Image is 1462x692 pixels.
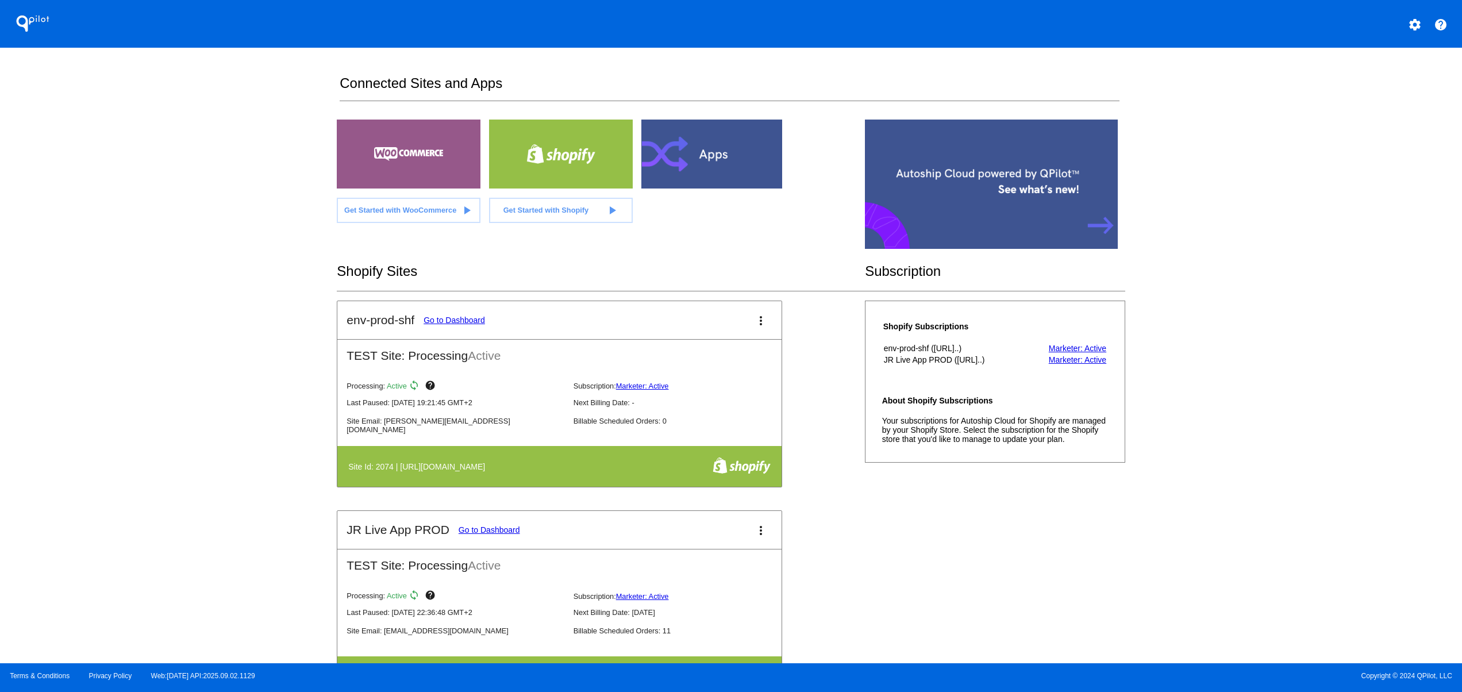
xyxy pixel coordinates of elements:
a: Go to Dashboard [459,525,520,535]
mat-icon: settings [1408,18,1422,32]
h2: JR Live App PROD [347,523,449,537]
mat-icon: sync [409,590,422,603]
mat-icon: help [425,590,438,603]
h2: Shopify Sites [337,263,865,279]
a: Get Started with Shopify [489,198,633,223]
h4: Site Id: 2074 | [URL][DOMAIN_NAME] [348,462,491,471]
h4: Shopify Subscriptions [883,322,1025,331]
mat-icon: more_vert [754,314,768,328]
h1: QPilot [10,12,56,35]
a: Web:[DATE] API:2025.09.02.1129 [151,672,255,680]
p: Next Billing Date: - [574,398,791,407]
span: Active [468,349,501,362]
h2: env-prod-shf [347,313,414,327]
p: Billable Scheduled Orders: 11 [574,626,791,635]
mat-icon: sync [409,380,422,394]
span: Active [387,382,407,390]
p: Last Paused: [DATE] 19:21:45 GMT+2 [347,398,564,407]
span: Active [468,559,501,572]
p: Billable Scheduled Orders: 0 [574,417,791,425]
p: Site Email: [EMAIL_ADDRESS][DOMAIN_NAME] [347,626,564,635]
p: Site Email: [PERSON_NAME][EMAIL_ADDRESS][DOMAIN_NAME] [347,417,564,434]
a: Marketer: Active [616,592,669,601]
h4: About Shopify Subscriptions [882,396,1108,405]
p: Processing: [347,590,564,603]
p: Subscription: [574,382,791,390]
mat-icon: play_arrow [460,203,474,217]
a: Get Started with WooCommerce [337,198,480,223]
span: Copyright © 2024 QPilot, LLC [741,672,1452,680]
a: Marketer: Active [616,382,669,390]
a: Go to Dashboard [424,316,485,325]
mat-icon: play_arrow [605,203,619,217]
span: Active [387,592,407,601]
h2: Subscription [865,263,1125,279]
p: Subscription: [574,592,791,601]
a: Marketer: Active [1049,355,1106,364]
h2: TEST Site: Processing [337,340,782,363]
th: env-prod-shf ([URL]..) [883,343,1025,353]
a: Terms & Conditions [10,672,70,680]
a: Marketer: Active [1049,344,1106,353]
a: Privacy Policy [89,672,132,680]
p: Next Billing Date: [DATE] [574,608,791,617]
img: f8a94bdc-cb89-4d40-bdcd-a0261eff8977 [713,457,771,474]
th: JR Live App PROD ([URL]..) [883,355,1025,365]
p: Your subscriptions for Autoship Cloud for Shopify are managed by your Shopify Store. Select the s... [882,416,1108,444]
p: Processing: [347,380,564,394]
mat-icon: more_vert [754,524,768,537]
mat-icon: help [1434,18,1448,32]
span: Get Started with WooCommerce [344,206,456,214]
mat-icon: help [425,380,438,394]
h2: Connected Sites and Apps [340,75,1119,101]
h2: TEST Site: Processing [337,549,782,572]
p: Last Paused: [DATE] 22:36:48 GMT+2 [347,608,564,617]
span: Get Started with Shopify [503,206,589,214]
